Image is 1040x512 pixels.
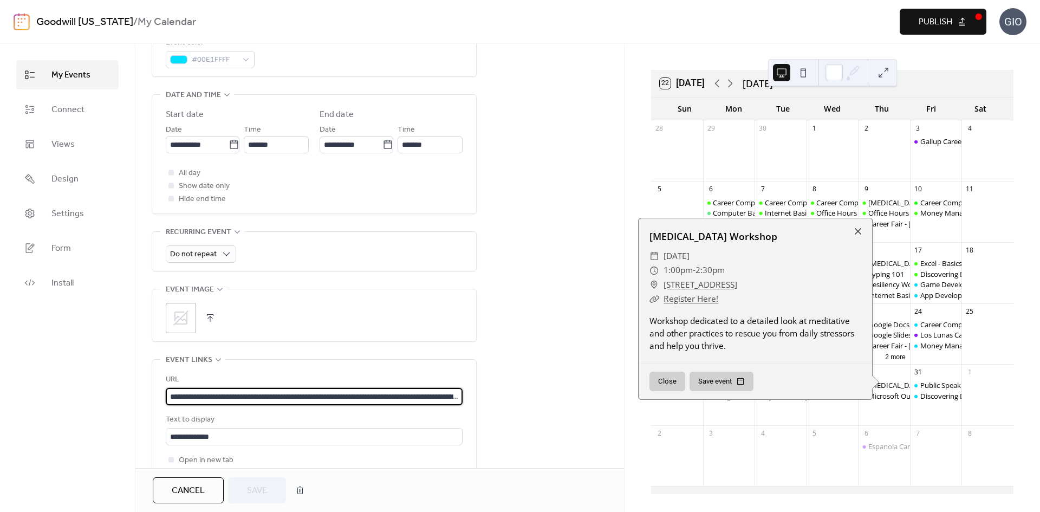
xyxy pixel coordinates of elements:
a: [MEDICAL_DATA] Workshop [649,230,777,243]
div: Excel - Basics [920,258,962,268]
div: 24 [913,307,922,316]
div: 8 [810,185,819,194]
button: 22[DATE] [656,75,708,92]
div: 25 [965,307,974,316]
div: ; [166,303,196,333]
span: Time [244,124,261,137]
div: Career Compass South: Interviewing [807,198,859,208]
div: GIO [999,8,1026,35]
div: Discovering Data [920,391,976,401]
span: [DATE] [664,249,690,263]
div: Career Compass West: Your New Job [920,320,1038,329]
div: Event color [166,36,252,49]
img: logo [14,13,30,30]
div: Career Compass West: Your New Job [910,198,962,208]
span: Show date only [179,180,230,193]
div: Money Management [920,208,988,218]
div: Text to display [166,413,460,426]
div: Stress Management Workshop [858,380,910,390]
div: 5 [655,185,664,194]
div: Google Slides [868,330,912,340]
span: Event image [166,283,214,296]
div: Game Development [910,280,962,289]
div: App Development [920,290,979,300]
div: 11 [965,185,974,194]
div: Espanola Career Fair [858,442,910,451]
div: ​ [649,292,659,306]
div: 31 [913,368,922,377]
div: Discovering Data [920,269,976,279]
div: ​ [649,249,659,263]
div: Career Compass West: Your New Job [910,320,962,329]
span: Hide end time [179,193,226,206]
div: Money Management [910,208,962,218]
div: Microsoft Outlook [858,391,910,401]
b: My Calendar [138,12,196,33]
div: Espanola Career Fair [868,442,934,451]
a: Connect [16,95,119,124]
div: 4 [758,429,768,438]
div: Tue [758,98,808,120]
button: 2 more [881,351,910,361]
div: Career Compass East: Resume/Applying [765,198,893,208]
div: 6 [706,185,716,194]
div: [DATE] [743,76,773,90]
button: Cancel [153,477,224,503]
div: Computer Basics [703,208,755,218]
a: Register Here! [664,293,718,304]
div: 2 [655,429,664,438]
div: 7 [913,429,922,438]
a: Install [16,268,119,297]
span: Recurring event [166,226,231,239]
span: Install [51,277,74,290]
a: Design [16,164,119,193]
div: Stress Management Workshop [858,258,910,268]
span: Date [166,124,182,137]
span: Cancel [172,484,205,497]
div: 29 [706,124,716,133]
div: Career Compass North: Career Exploration [703,198,755,208]
span: Connect [51,103,84,116]
div: 1 [810,124,819,133]
span: Event links [166,354,212,367]
div: 4 [965,124,974,133]
div: 28 [655,124,664,133]
div: Public Speaking Intro [920,380,989,390]
div: ​ [649,278,659,292]
div: Office Hours [858,208,910,218]
div: Google Docs [868,320,909,329]
span: #00E1FFFF [192,54,237,67]
div: 6 [862,429,871,438]
div: Google Docs [858,320,910,329]
div: Game Development [920,280,986,289]
div: ​ [649,263,659,277]
div: Workshop dedicated to a detailed look at meditative and other practices to rescue you from daily ... [639,315,872,352]
div: 18 [965,246,974,255]
div: Career Compass South: Interviewing [816,198,933,208]
a: [STREET_ADDRESS] [664,278,737,292]
div: Internet Basics [765,208,813,218]
div: Money Management [920,341,988,351]
div: 8 [965,429,974,438]
div: Fri [906,98,955,120]
div: Office Hours [816,208,857,218]
div: 30 [758,124,768,133]
div: Gallup Career Fair [910,137,962,146]
span: Date and time [166,89,221,102]
div: Resiliency Workshop [868,280,935,289]
div: Career Compass West: Your New Job [920,198,1038,208]
a: Views [16,129,119,159]
div: Wed [808,98,857,120]
div: Sun [660,98,709,120]
div: Resiliency Workshop [858,280,910,289]
div: Los Lunas Career Fair [920,330,989,340]
button: Save event [690,372,753,391]
div: 17 [913,246,922,255]
button: Publish [900,9,986,35]
span: Design [51,173,79,186]
div: Excel - Basics [910,258,962,268]
div: [MEDICAL_DATA] [868,198,924,208]
div: Internet Basics [868,290,916,300]
div: End date [320,108,354,121]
